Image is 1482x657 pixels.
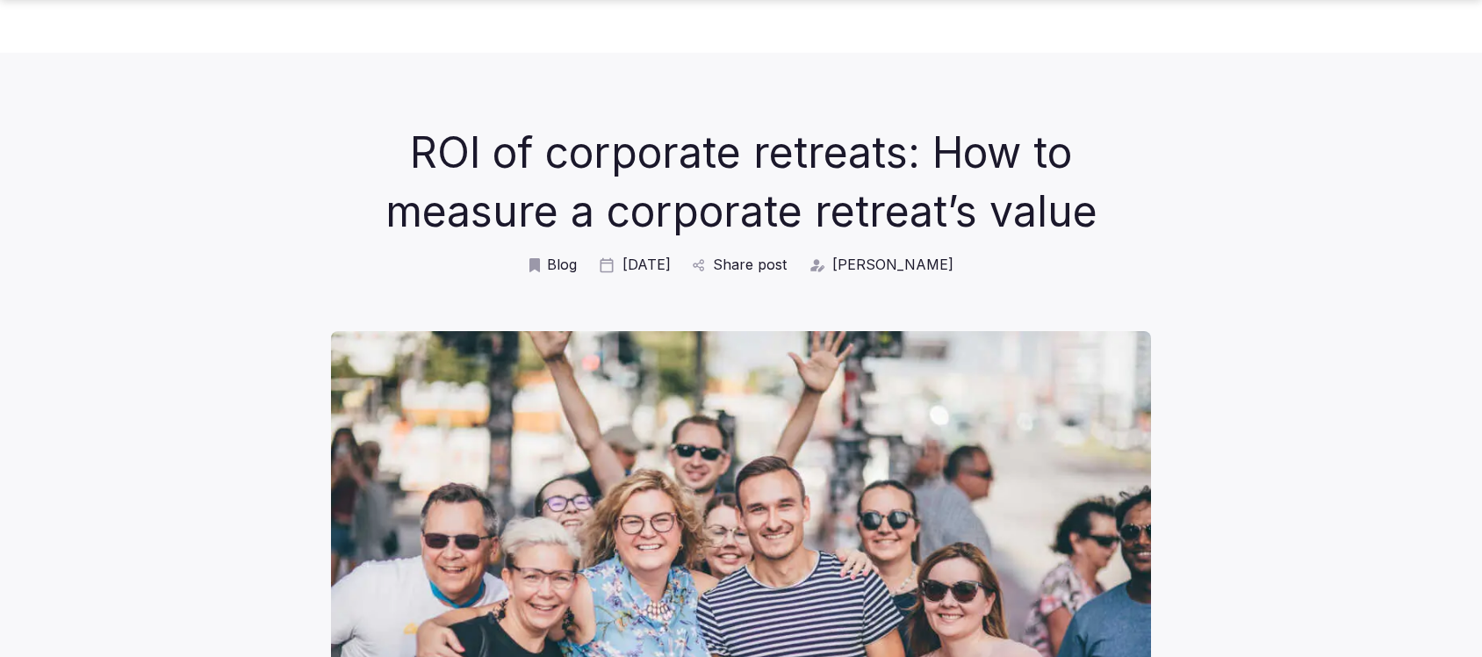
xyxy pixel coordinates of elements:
[383,123,1100,241] h1: ROI of corporate retreats: How to measure a corporate retreat’s value
[832,255,953,274] span: [PERSON_NAME]
[808,255,953,274] a: [PERSON_NAME]
[713,255,787,274] span: Share post
[547,255,577,274] span: Blog
[529,255,577,274] a: Blog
